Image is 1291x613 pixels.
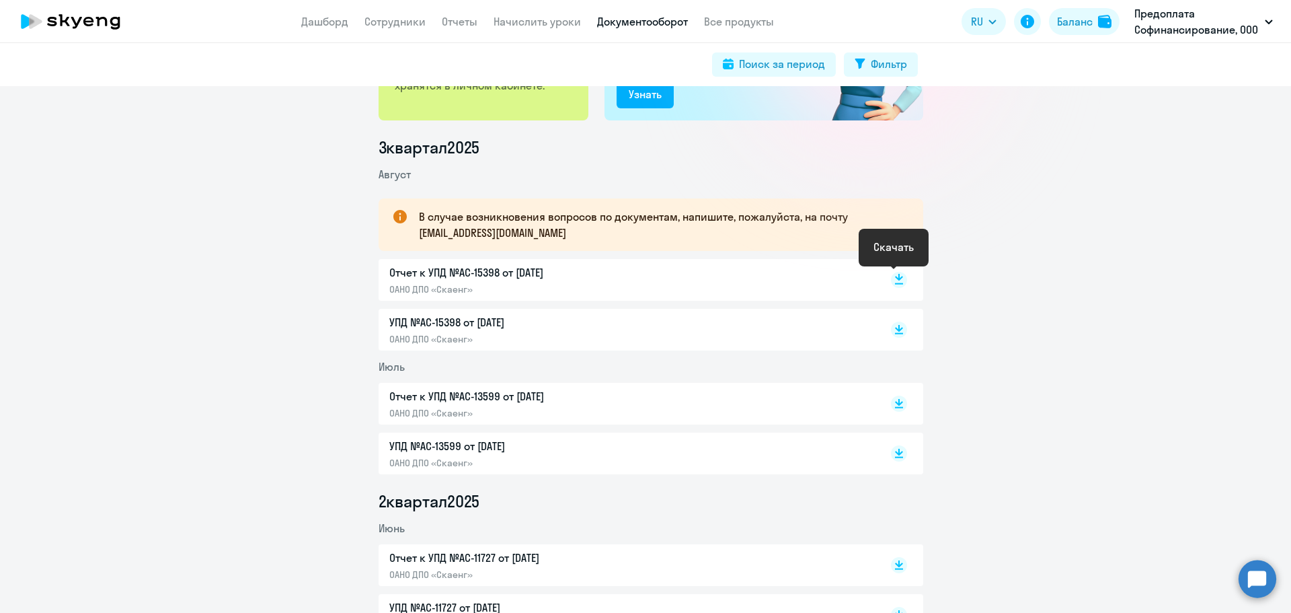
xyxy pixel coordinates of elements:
[389,438,863,469] a: УПД №AC-13599 от [DATE]ОАНО ДПО «Скаенг»
[389,438,672,454] p: УПД №AC-13599 от [DATE]
[1057,13,1093,30] div: Баланс
[379,137,923,158] li: 3 квартал 2025
[617,81,674,108] button: Узнать
[844,52,918,77] button: Фильтр
[389,314,863,345] a: УПД №AC-15398 от [DATE]ОАНО ДПО «Скаенг»
[364,15,426,28] a: Сотрудники
[379,168,411,181] span: Август
[389,457,672,469] p: ОАНО ДПО «Скаенг»
[389,550,863,581] a: Отчет к УПД №AC-11727 от [DATE]ОАНО ДПО «Скаенг»
[389,314,672,330] p: УПД №AC-15398 от [DATE]
[389,569,672,581] p: ОАНО ДПО «Скаенг»
[962,8,1006,35] button: RU
[379,360,405,373] span: Июль
[301,15,348,28] a: Дашборд
[1134,5,1259,38] p: Предоплата Софинансирование, ООО "ХАЯТ КИМЬЯ"
[442,15,477,28] a: Отчеты
[389,388,672,404] p: Отчет к УПД №AC-13599 от [DATE]
[597,15,688,28] a: Документооборот
[389,264,863,295] a: Отчет к УПД №AC-15398 от [DATE]ОАНО ДПО «Скаенг»
[704,15,774,28] a: Все продукты
[379,491,923,512] li: 2 квартал 2025
[871,56,907,72] div: Фильтр
[739,56,825,72] div: Поиск за период
[712,52,836,77] button: Поиск за период
[419,209,899,241] p: В случае возникновения вопросов по документам, напишите, пожалуйста, на почту [EMAIL_ADDRESS][DOM...
[1049,8,1120,35] button: Балансbalance
[1098,15,1111,28] img: balance
[389,283,672,295] p: ОАНО ДПО «Скаенг»
[1128,5,1280,38] button: Предоплата Софинансирование, ООО "ХАЯТ КИМЬЯ"
[494,15,581,28] a: Начислить уроки
[971,13,983,30] span: RU
[389,388,863,419] a: Отчет к УПД №AC-13599 от [DATE]ОАНО ДПО «Скаенг»
[629,86,662,102] div: Узнать
[379,521,405,535] span: Июнь
[389,407,672,419] p: ОАНО ДПО «Скаенг»
[873,239,914,255] div: Скачать
[389,333,672,345] p: ОАНО ДПО «Скаенг»
[389,264,672,281] p: Отчет к УПД №AC-15398 от [DATE]
[389,550,672,566] p: Отчет к УПД №AC-11727 от [DATE]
